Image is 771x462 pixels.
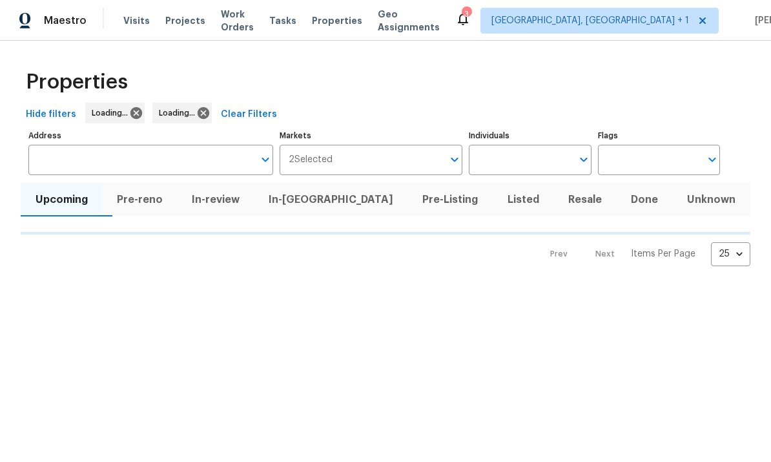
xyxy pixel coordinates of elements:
[681,191,743,209] span: Unknown
[631,247,695,260] p: Items Per Page
[500,191,546,209] span: Listed
[289,154,333,165] span: 2 Selected
[159,107,200,120] span: Loading...
[21,103,81,127] button: Hide filters
[26,76,128,89] span: Properties
[44,14,87,27] span: Maestro
[221,107,277,123] span: Clear Filters
[711,237,750,271] div: 25
[312,14,362,27] span: Properties
[123,14,150,27] span: Visits
[269,16,296,25] span: Tasks
[378,8,440,34] span: Geo Assignments
[561,191,608,209] span: Resale
[152,103,212,123] div: Loading...
[221,8,254,34] span: Work Orders
[538,242,750,266] nav: Pagination Navigation
[624,191,665,209] span: Done
[26,107,76,123] span: Hide filters
[256,151,274,169] button: Open
[491,14,689,27] span: [GEOGRAPHIC_DATA], [GEOGRAPHIC_DATA] + 1
[598,132,720,140] label: Flags
[575,151,593,169] button: Open
[216,103,282,127] button: Clear Filters
[469,132,591,140] label: Individuals
[262,191,400,209] span: In-[GEOGRAPHIC_DATA]
[92,107,133,120] span: Loading...
[280,132,463,140] label: Markets
[28,191,94,209] span: Upcoming
[703,151,721,169] button: Open
[28,132,273,140] label: Address
[462,8,471,21] div: 3
[165,14,205,27] span: Projects
[85,103,145,123] div: Loading...
[110,191,169,209] span: Pre-reno
[446,151,464,169] button: Open
[185,191,246,209] span: In-review
[416,191,485,209] span: Pre-Listing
